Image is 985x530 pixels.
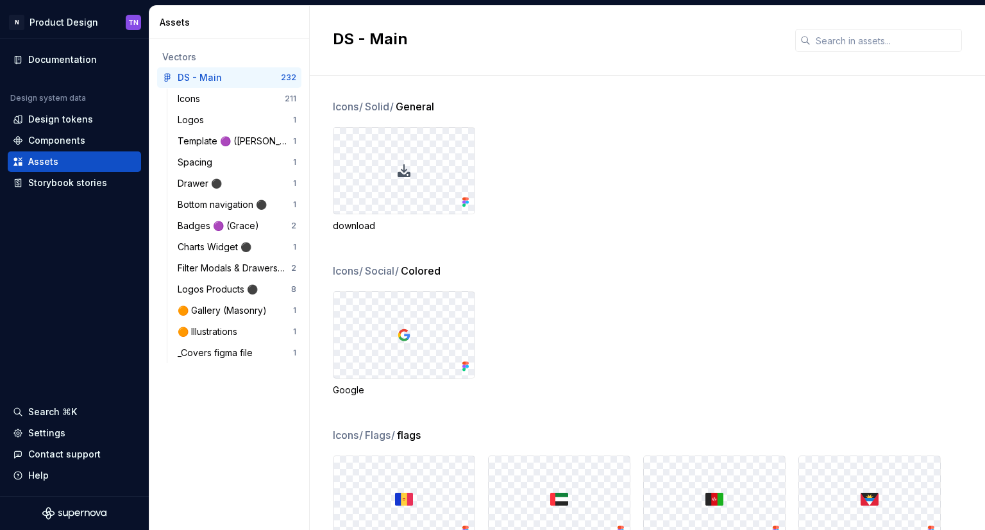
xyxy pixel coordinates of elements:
div: Assets [160,16,304,29]
div: Bottom navigation ⚫️ [178,198,272,211]
a: Filter Modals & Drawers ⚫️2 [173,258,301,278]
div: 1 [293,348,296,358]
div: Search ⌘K [28,406,77,418]
span: / [395,264,399,277]
a: 🟠 Gallery (Masonry)1 [173,300,301,321]
span: Solid [365,99,394,114]
a: Bottom navigation ⚫️1 [173,194,301,215]
div: 1 [293,305,296,316]
div: Template 🟣 ([PERSON_NAME]) [178,135,293,148]
a: Spacing1 [173,152,301,173]
div: 2 [291,221,296,231]
div: Assets [28,155,58,168]
div: Storybook stories [28,176,107,189]
span: Icons [333,263,364,278]
div: 1 [293,200,296,210]
a: Settings [8,423,141,443]
div: Drawer ⚫️ [178,177,227,190]
div: Design tokens [28,113,93,126]
span: Flags [365,427,396,443]
div: DS - Main [178,71,222,84]
a: Drawer ⚫️1 [173,173,301,194]
div: Icons [178,92,205,105]
div: Charts Widget ⚫️ [178,241,257,253]
a: 🟠 Illustrations1 [173,321,301,342]
span: Icons [333,99,364,114]
div: 232 [281,73,296,83]
div: Contact support [28,448,101,461]
div: 1 [293,157,296,167]
div: _Covers figma file [178,346,258,359]
div: Components [28,134,85,147]
div: Google [333,384,475,397]
h2: DS - Main [333,29,780,49]
a: Logos1 [173,110,301,130]
button: Help [8,465,141,486]
a: Design tokens [8,109,141,130]
div: Settings [28,427,65,440]
div: 1 [293,327,296,337]
span: / [359,100,363,113]
div: N [9,15,24,30]
div: Spacing [178,156,217,169]
a: Assets [8,151,141,172]
a: Documentation [8,49,141,70]
a: DS - Main232 [157,67,301,88]
span: / [391,429,395,441]
div: 🟠 Illustrations [178,325,242,338]
span: / [359,264,363,277]
div: 🟠 Gallery (Masonry) [178,304,272,317]
svg: Supernova Logo [42,507,106,520]
span: Social [365,263,400,278]
div: 1 [293,115,296,125]
a: Icons211 [173,89,301,109]
div: 1 [293,178,296,189]
span: General [396,99,434,114]
div: TN [128,17,139,28]
div: Filter Modals & Drawers ⚫️ [178,262,291,275]
a: Logos Products ⚫️8 [173,279,301,300]
button: Search ⌘K [8,402,141,422]
span: flags [397,427,421,443]
span: Colored [401,263,441,278]
div: Documentation [28,53,97,66]
div: Design system data [10,93,86,103]
button: NProduct DesignTN [3,8,146,36]
div: 8 [291,284,296,295]
a: _Covers figma file1 [173,343,301,363]
div: Logos [178,114,209,126]
div: 1 [293,136,296,146]
a: Badges 🟣 (Grace)2 [173,216,301,236]
span: Icons [333,427,364,443]
a: Charts Widget ⚫️1 [173,237,301,257]
div: Badges 🟣 (Grace) [178,219,264,232]
span: / [359,429,363,441]
a: Storybook stories [8,173,141,193]
a: Template 🟣 ([PERSON_NAME])1 [173,131,301,151]
div: Vectors [162,51,296,64]
div: Product Design [29,16,98,29]
button: Contact support [8,444,141,465]
div: Help [28,469,49,482]
input: Search in assets... [811,29,962,52]
div: download [333,219,475,232]
div: Logos Products ⚫️ [178,283,263,296]
span: / [390,100,394,113]
a: Components [8,130,141,151]
div: 2 [291,263,296,273]
div: 1 [293,242,296,252]
div: 211 [285,94,296,104]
